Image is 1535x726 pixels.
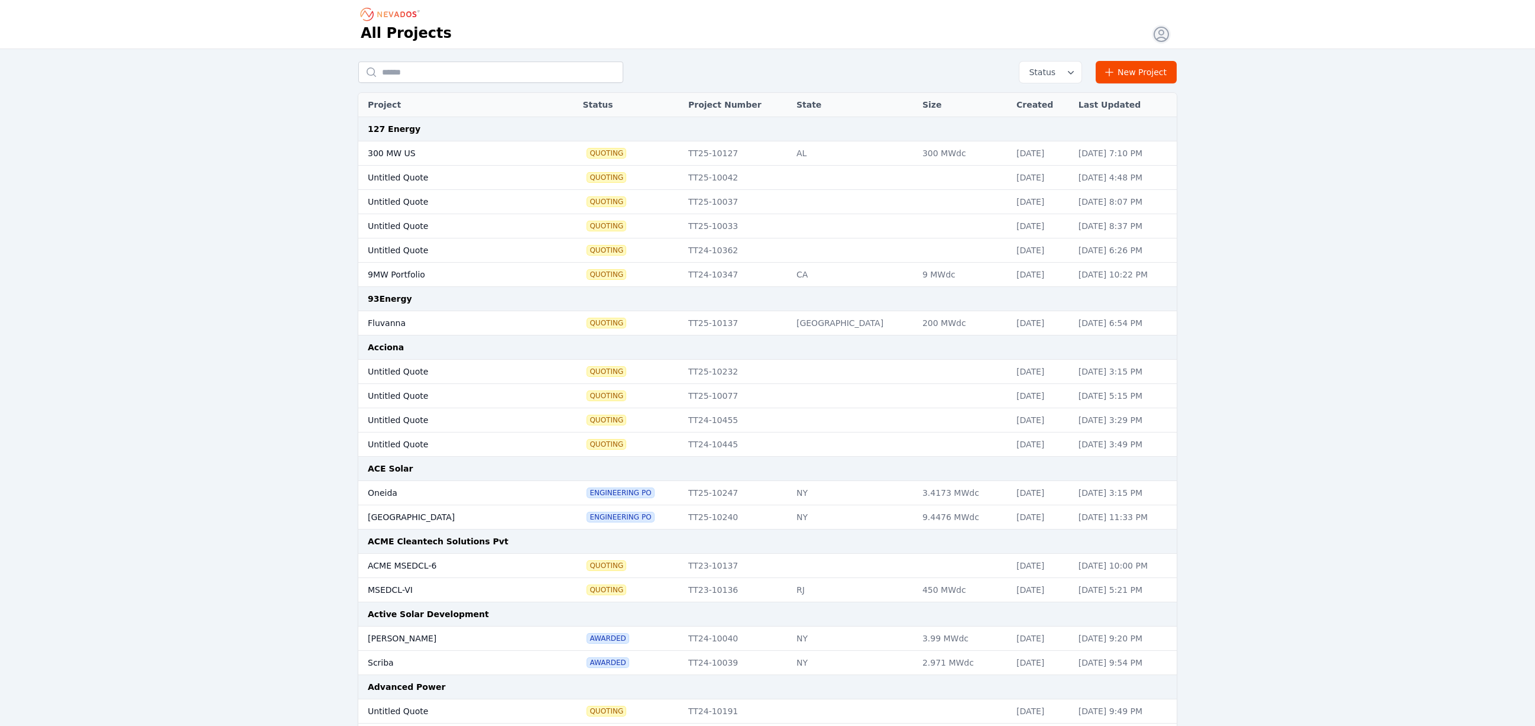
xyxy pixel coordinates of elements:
[358,433,546,457] td: Untitled Quote
[587,585,626,595] span: Quoting
[917,505,1011,530] td: 9.4476 MWdc
[682,311,791,335] td: TT25-10137
[1011,699,1073,724] td: [DATE]
[587,634,628,643] span: Awarded
[358,93,546,117] th: Project
[358,481,1177,505] tr: OneidaEngineering POTT25-10247NY3.4173 MWdc[DATE][DATE] 3:15 PM
[358,384,546,408] td: Untitled Quote
[358,408,546,433] td: Untitled Quote
[791,651,917,675] td: NY
[917,627,1011,651] td: 3.99 MWdc
[1073,360,1177,384] td: [DATE] 3:15 PM
[1073,141,1177,166] td: [DATE] 7:10 PM
[1073,190,1177,214] td: [DATE] 8:07 PM
[1096,61,1177,83] a: New Project
[358,141,546,166] td: 300 MW US
[682,238,791,263] td: TT24-10362
[917,481,1011,505] td: 3.4173 MWdc
[587,270,626,279] span: Quoting
[1011,311,1073,335] td: [DATE]
[587,512,653,522] span: Engineering PO
[358,263,546,287] td: 9MW Portfolio
[1011,238,1073,263] td: [DATE]
[358,602,1177,627] td: Active Solar Development
[1024,66,1055,78] span: Status
[358,166,1177,190] tr: Untitled QuoteQuotingTT25-10042[DATE][DATE] 4:48 PM
[358,505,546,530] td: [GEOGRAPHIC_DATA]
[577,93,682,117] th: Status
[917,141,1011,166] td: 300 MWdc
[358,360,1177,384] tr: Untitled QuoteQuotingTT25-10232[DATE][DATE] 3:15 PM
[587,173,626,182] span: Quoting
[1073,578,1177,602] td: [DATE] 5:21 PM
[358,190,1177,214] tr: Untitled QuoteQuotingTT25-10037[DATE][DATE] 8:07 PM
[358,675,1177,699] td: Advanced Power
[1073,651,1177,675] td: [DATE] 9:54 PM
[1073,627,1177,651] td: [DATE] 9:20 PM
[682,554,791,578] td: TT23-10137
[587,440,626,449] span: Quoting
[587,658,628,667] span: Awarded
[1073,699,1177,724] td: [DATE] 9:49 PM
[1011,627,1073,651] td: [DATE]
[682,481,791,505] td: TT25-10247
[358,190,546,214] td: Untitled Quote
[791,481,917,505] td: NY
[358,578,546,602] td: MSEDCL-VI
[587,149,626,158] span: Quoting
[358,141,1177,166] tr: 300 MW USQuotingTT25-10127AL300 MWdc[DATE][DATE] 7:10 PM
[682,190,791,214] td: TT25-10037
[1011,384,1073,408] td: [DATE]
[682,578,791,602] td: TT23-10136
[917,93,1011,117] th: Size
[358,699,546,724] td: Untitled Quote
[358,554,546,578] td: ACME MSEDCL-6
[682,214,791,238] td: TT25-10033
[358,578,1177,602] tr: MSEDCL-VIQuotingTT23-10136RJ450 MWdc[DATE][DATE] 5:21 PM
[1011,433,1073,457] td: [DATE]
[587,706,626,716] span: Quoting
[1011,93,1073,117] th: Created
[587,561,626,570] span: Quoting
[682,651,791,675] td: TT24-10039
[1011,166,1073,190] td: [DATE]
[358,505,1177,530] tr: [GEOGRAPHIC_DATA]Engineering POTT25-10240NY9.4476 MWdc[DATE][DATE] 11:33 PM
[917,578,1011,602] td: 450 MWdc
[587,391,626,401] span: Quoting
[682,263,791,287] td: TT24-10347
[1073,554,1177,578] td: [DATE] 10:00 PM
[587,197,626,206] span: Quoting
[917,311,1011,335] td: 200 MWdc
[358,335,1177,360] td: Acciona
[358,384,1177,408] tr: Untitled QuoteQuotingTT25-10077[DATE][DATE] 5:15 PM
[1073,214,1177,238] td: [DATE] 8:37 PM
[682,141,791,166] td: TT25-10127
[1011,578,1073,602] td: [DATE]
[791,93,917,117] th: State
[791,141,917,166] td: AL
[682,433,791,457] td: TT24-10445
[1011,651,1073,675] td: [DATE]
[358,214,1177,238] tr: Untitled QuoteQuotingTT25-10033[DATE][DATE] 8:37 PM
[358,117,1177,141] td: 127 Energy
[682,699,791,724] td: TT24-10191
[1073,166,1177,190] td: [DATE] 4:48 PM
[682,627,791,651] td: TT24-10040
[1011,360,1073,384] td: [DATE]
[1073,93,1177,117] th: Last Updated
[358,263,1177,287] tr: 9MW PortfolioQuotingTT24-10347CA9 MWdc[DATE][DATE] 10:22 PM
[358,699,1177,724] tr: Untitled QuoteQuotingTT24-10191[DATE][DATE] 9:49 PM
[682,93,791,117] th: Project Number
[358,651,546,675] td: Scriba
[587,246,626,255] span: Quoting
[358,287,1177,311] td: 93Energy
[1073,408,1177,433] td: [DATE] 3:29 PM
[587,367,626,376] span: Quoting
[358,311,1177,335] tr: FluvannaQuotingTT25-10137[GEOGRAPHIC_DATA]200 MWdc[DATE][DATE] 6:54 PM
[1073,238,1177,263] td: [DATE] 6:26 PM
[917,651,1011,675] td: 2.971 MWdc
[358,651,1177,675] tr: ScribaAwardedTT24-10039NY2.971 MWdc[DATE][DATE] 9:54 PM
[1011,190,1073,214] td: [DATE]
[358,457,1177,481] td: ACE Solar
[358,554,1177,578] tr: ACME MSEDCL-6QuotingTT23-10137[DATE][DATE] 10:00 PM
